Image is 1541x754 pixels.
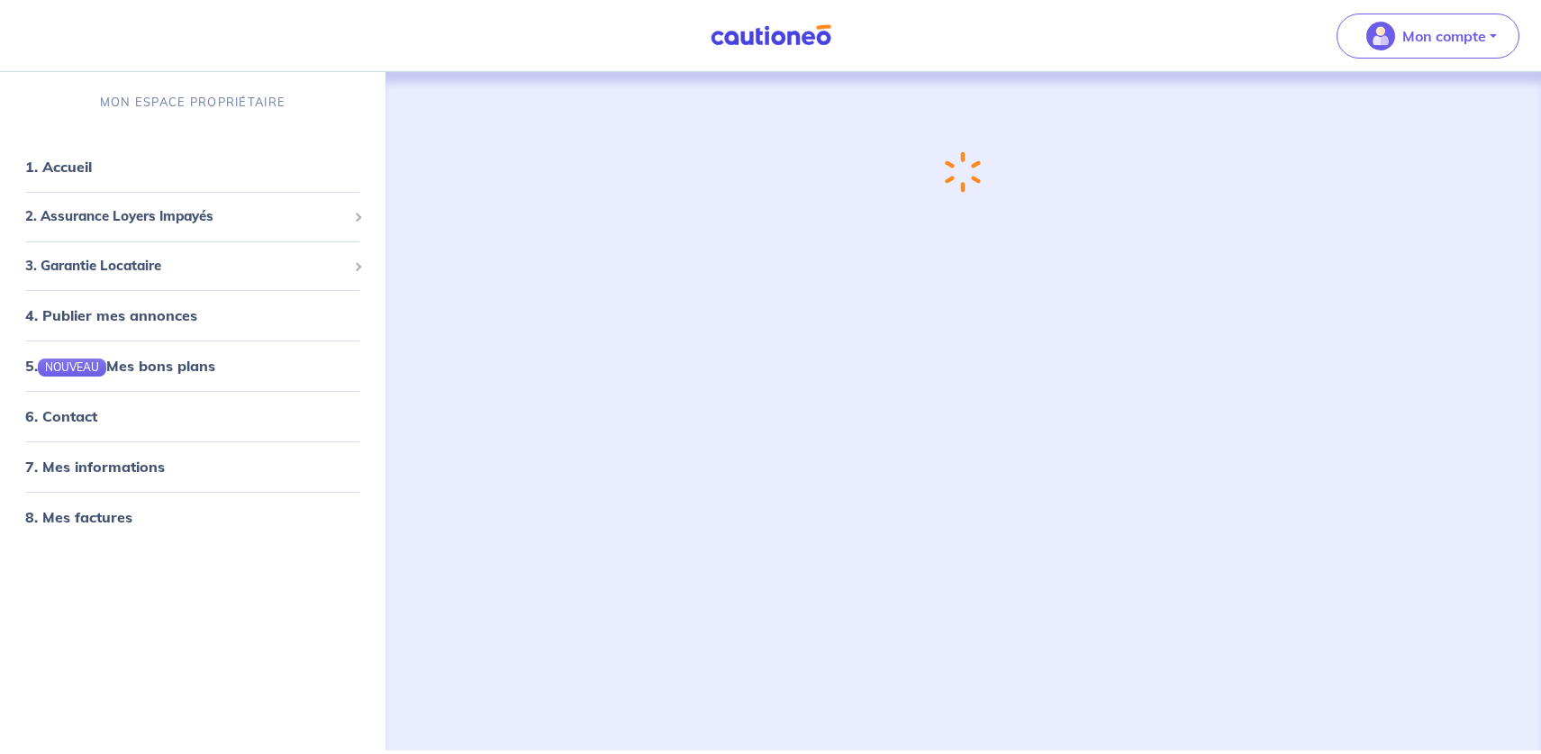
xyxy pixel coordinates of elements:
[7,348,378,384] div: 5.NOUVEAUMes bons plans
[1402,25,1486,47] p: Mon compte
[25,357,215,375] a: 5.NOUVEAUMes bons plans
[25,158,92,176] a: 1. Accueil
[1366,22,1395,50] img: illu_account_valid_menu.svg
[945,150,983,193] img: loading-spinner
[25,508,132,526] a: 8. Mes factures
[100,94,286,111] p: MON ESPACE PROPRIÉTAIRE
[7,249,378,284] div: 3. Garantie Locataire
[7,398,378,434] div: 6. Contact
[25,407,97,425] a: 6. Contact
[25,458,165,476] a: 7. Mes informations
[7,499,378,535] div: 8. Mes factures
[703,24,838,47] img: Cautioneo
[1337,14,1519,59] button: illu_account_valid_menu.svgMon compte
[7,449,378,485] div: 7. Mes informations
[7,149,378,185] div: 1. Accueil
[7,297,378,333] div: 4. Publier mes annonces
[25,306,197,324] a: 4. Publier mes annonces
[25,206,347,227] span: 2. Assurance Loyers Impayés
[25,256,347,277] span: 3. Garantie Locataire
[7,199,378,234] div: 2. Assurance Loyers Impayés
